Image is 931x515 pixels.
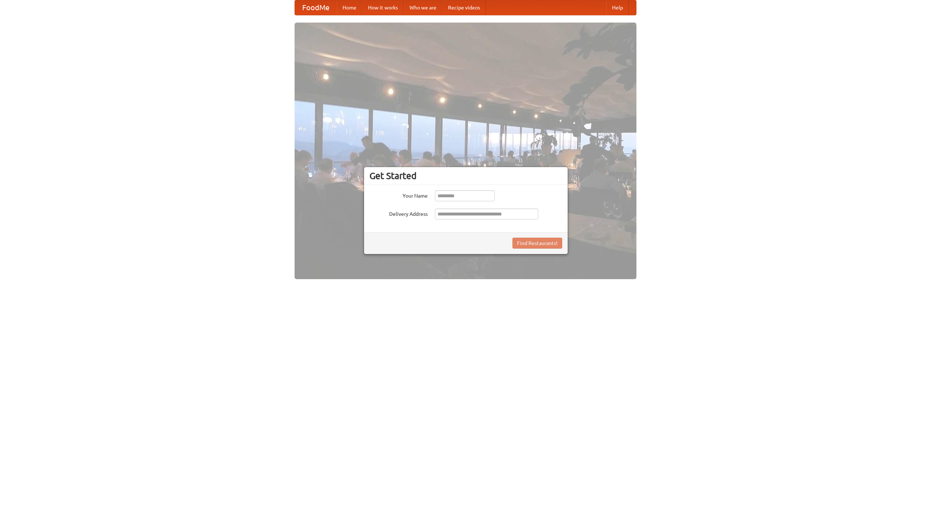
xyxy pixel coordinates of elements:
a: Who we are [404,0,442,15]
label: Your Name [369,190,428,199]
a: Home [337,0,362,15]
label: Delivery Address [369,209,428,218]
button: Find Restaurants! [512,238,562,249]
h3: Get Started [369,170,562,181]
a: FoodMe [295,0,337,15]
a: How it works [362,0,404,15]
a: Help [606,0,629,15]
a: Recipe videos [442,0,486,15]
